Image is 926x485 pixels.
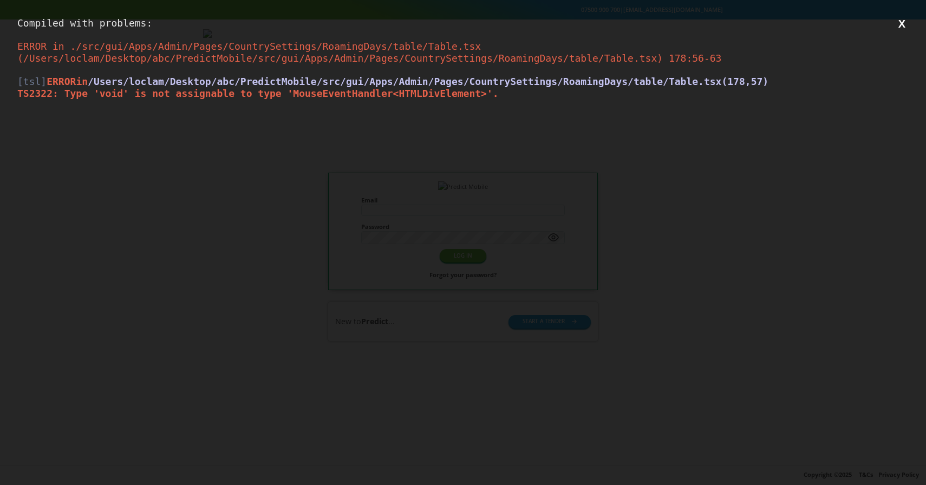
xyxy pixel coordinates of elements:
span: Compiled with problems: [17,17,152,29]
span: /Users/loclam/Desktop/abc/PredictMobile/src/gui/Apps/Admin/Pages/CountrySettings/RoamingDays/tabl... [88,76,768,87]
span: in [76,76,88,87]
span: TS2322: Type 'void' is not assignable to type 'MouseEventHandler<HTMLDivElement>'. [17,88,499,99]
span: [tsl] [17,76,47,87]
span: ERROR [47,76,76,87]
button: X [895,17,909,31]
span: ERROR in ./src/gui/Apps/Admin/Pages/CountrySettings/RoamingDays/table/Table.tsx (/Users/loclam/De... [17,41,721,64]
